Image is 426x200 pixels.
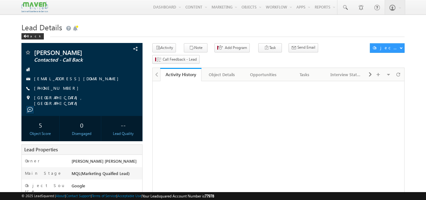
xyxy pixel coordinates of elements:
[165,71,197,77] div: Activity History
[373,45,400,51] div: Object Actions
[21,193,214,199] span: © 2025 LeadSquared | | | | |
[56,194,65,198] a: About
[248,71,278,78] div: Opportunities
[205,194,214,198] span: 77978
[152,43,176,52] button: Activity
[207,71,237,78] div: Object Details
[289,43,318,52] button: Send Email
[152,55,200,64] button: Call Feedback - Lead
[25,158,40,164] label: Owner
[92,194,116,198] a: Terms of Service
[258,43,282,52] button: Task
[21,2,48,13] img: Custom Logo
[66,194,91,198] a: Contact Support
[201,68,243,81] a: Object Details
[106,119,141,131] div: --
[289,71,320,78] div: Tasks
[34,85,82,92] span: [PHONE_NUMBER]
[106,131,141,136] div: Lead Quality
[284,68,325,81] a: Tasks
[70,170,143,179] div: MQL(Marketing Quaified Lead)
[21,22,62,32] span: Lead Details
[160,68,201,81] a: Activity History
[330,71,361,78] div: Interview Status
[34,57,109,63] span: Contacted - Call Back
[25,183,66,194] label: Object Source
[34,49,109,56] span: [PERSON_NAME]
[297,45,315,50] span: Send Email
[34,95,132,106] span: [GEOGRAPHIC_DATA], [GEOGRAPHIC_DATA]
[117,194,141,198] a: Acceptable Use
[25,170,62,176] label: Main Stage
[370,43,405,53] button: Object Actions
[225,45,247,51] span: Add Program
[72,158,137,164] span: [PERSON_NAME] [PERSON_NAME]
[184,43,207,52] button: Note
[325,68,367,81] a: Interview Status
[64,119,99,131] div: 0
[243,68,284,81] a: Opportunities
[64,131,99,136] div: Disengaged
[21,33,47,38] a: Back
[214,43,250,52] button: Add Program
[21,33,44,39] div: Back
[23,131,58,136] div: Object Score
[34,76,122,81] a: [EMAIL_ADDRESS][DOMAIN_NAME]
[23,119,58,131] div: 5
[142,194,214,198] span: Your Leadsquared Account Number is
[70,183,143,191] div: Google
[24,146,58,153] span: Lead Properties
[163,57,197,62] span: Call Feedback - Lead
